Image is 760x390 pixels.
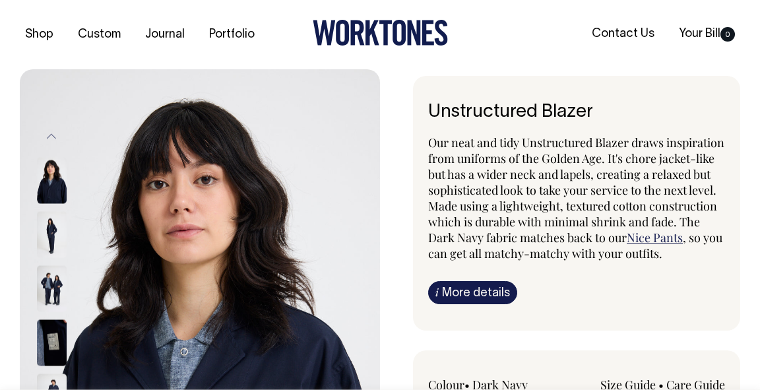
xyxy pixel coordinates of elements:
a: Contact Us [586,23,660,45]
a: iMore details [428,281,517,304]
a: Portfolio [204,24,260,46]
button: Previous [42,121,61,151]
img: dark-navy [37,212,67,258]
a: Your Bill0 [674,23,740,45]
a: Shop [20,24,59,46]
span: , so you can get all matchy-matchy with your outfits. [428,230,722,261]
img: dark-navy [37,158,67,204]
a: Custom [73,24,126,46]
img: dark-navy [37,320,67,366]
span: 0 [720,27,735,42]
span: i [435,285,439,299]
h6: Unstructured Blazer [428,102,725,123]
a: Journal [140,24,190,46]
a: Nice Pants [627,230,683,245]
span: Our neat and tidy Unstructured Blazer draws inspiration from uniforms of the Golden Age. It's cho... [428,135,724,245]
img: dark-navy [37,266,67,312]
